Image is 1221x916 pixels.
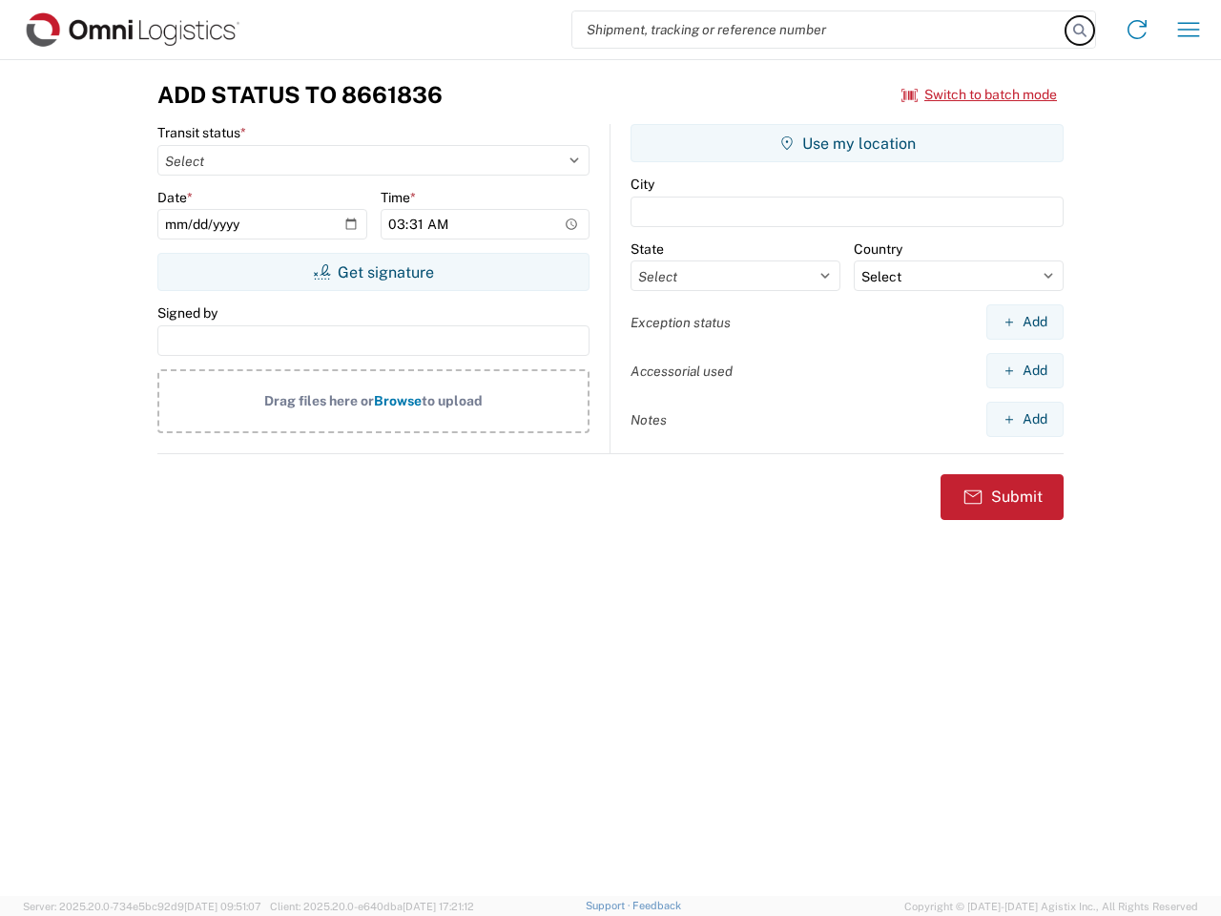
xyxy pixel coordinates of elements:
[264,393,374,408] span: Drag files here or
[631,124,1064,162] button: Use my location
[854,240,902,258] label: Country
[904,898,1198,915] span: Copyright © [DATE]-[DATE] Agistix Inc., All Rights Reserved
[403,901,474,912] span: [DATE] 17:21:12
[631,411,667,428] label: Notes
[184,901,261,912] span: [DATE] 09:51:07
[631,363,733,380] label: Accessorial used
[374,393,422,408] span: Browse
[157,189,193,206] label: Date
[270,901,474,912] span: Client: 2025.20.0-e640dba
[381,189,416,206] label: Time
[632,900,681,911] a: Feedback
[631,176,654,193] label: City
[157,253,590,291] button: Get signature
[157,304,217,322] label: Signed by
[986,353,1064,388] button: Add
[572,11,1066,48] input: Shipment, tracking or reference number
[631,240,664,258] label: State
[986,402,1064,437] button: Add
[157,124,246,141] label: Transit status
[422,393,483,408] span: to upload
[157,81,443,109] h3: Add Status to 8661836
[901,79,1057,111] button: Switch to batch mode
[986,304,1064,340] button: Add
[23,901,261,912] span: Server: 2025.20.0-734e5bc92d9
[941,474,1064,520] button: Submit
[631,314,731,331] label: Exception status
[586,900,633,911] a: Support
